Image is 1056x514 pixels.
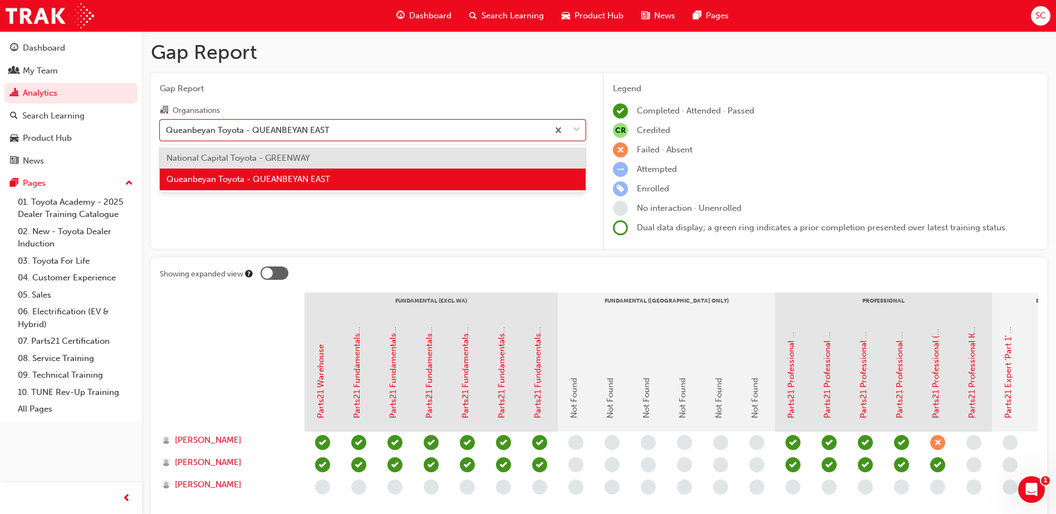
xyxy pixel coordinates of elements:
[613,82,1038,95] div: Legend
[677,480,692,495] span: learningRecordVerb_NONE-icon
[613,142,628,157] span: learningRecordVerb_FAIL-icon
[13,401,137,418] a: All Pages
[125,176,133,191] span: up-icon
[13,350,137,367] a: 08. Service Training
[1003,480,1018,495] span: learningRecordVerb_NONE-icon
[714,378,724,418] span: Not Found
[858,457,873,472] span: learningRecordVerb_PASS-icon
[966,457,981,472] span: learningRecordVerb_NONE-icon
[569,378,579,418] span: Not Found
[749,435,764,450] span: learningRecordVerb_NONE-icon
[316,344,326,418] a: Parts21 Warehouse
[460,435,475,450] span: learningRecordVerb_COMPLETE-icon
[574,9,623,22] span: Product Hub
[713,480,728,495] span: learningRecordVerb_NONE-icon
[4,173,137,194] button: Pages
[785,480,800,495] span: learningRecordVerb_NONE-icon
[4,83,137,103] a: Analytics
[641,457,656,472] span: learningRecordVerb_NONE-icon
[13,194,137,223] a: 01. Toyota Academy - 2025 Dealer Training Catalogue
[469,9,477,23] span: search-icon
[173,105,220,116] div: Organisations
[10,111,18,121] span: search-icon
[641,435,656,450] span: learningRecordVerb_NONE-icon
[966,480,981,495] span: learningRecordVerb_NONE-icon
[13,384,137,401] a: 10. TUNE Rev-Up Training
[613,103,628,118] span: learningRecordVerb_COMPLETE-icon
[637,125,670,135] span: Credited
[23,177,46,190] div: Pages
[13,333,137,350] a: 07. Parts21 Certification
[605,435,620,450] span: learningRecordVerb_NONE-icon
[930,457,945,472] span: learningRecordVerb_COMPLETE-icon
[641,9,650,23] span: news-icon
[966,435,981,450] span: learningRecordVerb_NONE-icon
[496,480,511,495] span: learningRecordVerb_NONE-icon
[637,203,741,213] span: No interaction · Unenrolled
[4,106,137,126] a: Search Learning
[568,480,583,495] span: learningRecordVerb_NONE-icon
[409,9,451,22] span: Dashboard
[23,42,65,55] div: Dashboard
[315,435,330,450] span: learningRecordVerb_COMPLETE-icon
[822,457,837,472] span: learningRecordVerb_PASS-icon
[1018,476,1045,503] iframe: Intercom live chat
[532,457,547,472] span: learningRecordVerb_COMPLETE-icon
[460,4,553,27] a: search-iconSearch Learning
[749,480,764,495] span: learningRecordVerb_NONE-icon
[654,9,675,22] span: News
[460,457,475,472] span: learningRecordVerb_PASS-icon
[677,378,687,418] span: Not Found
[424,435,439,450] span: learningRecordVerb_COMPLETE-icon
[122,492,131,506] span: prev-icon
[482,9,544,22] span: Search Learning
[858,480,873,495] span: learningRecordVerb_NONE-icon
[162,434,294,447] a: [PERSON_NAME]
[930,435,945,450] span: learningRecordVerb_FAIL-icon
[1003,435,1018,450] span: learningRecordVerb_NONE-icon
[641,480,656,495] span: learningRecordVerb_NONE-icon
[6,3,94,28] a: Trak
[713,435,728,450] span: learningRecordVerb_NONE-icon
[13,286,137,304] a: 05. Sales
[822,435,837,450] span: learningRecordVerb_PASS-icon
[160,106,168,116] span: organisation-icon
[10,43,18,53] span: guage-icon
[553,4,632,27] a: car-iconProduct Hub
[785,435,800,450] span: learningRecordVerb_PASS-icon
[13,253,137,270] a: 03. Toyota For Life
[10,156,18,166] span: news-icon
[573,123,581,137] span: down-icon
[858,435,873,450] span: learningRecordVerb_PASS-icon
[10,134,18,144] span: car-icon
[175,434,242,447] span: [PERSON_NAME]
[1041,476,1050,485] span: 1
[23,65,58,77] div: My Team
[1035,9,1046,22] span: SC
[562,9,570,23] span: car-icon
[162,478,294,491] a: [PERSON_NAME]
[13,269,137,286] a: 04. Customer Experience
[166,153,310,163] span: National Capital Toyota - GREENWAY
[894,435,909,450] span: learningRecordVerb_PASS-icon
[605,480,620,495] span: learningRecordVerb_NONE-icon
[637,145,692,155] span: Failed · Absent
[387,435,402,450] span: learningRecordVerb_PASS-icon
[532,435,547,450] span: learningRecordVerb_COMPLETE-icon
[613,123,628,138] span: null-icon
[684,4,738,27] a: pages-iconPages
[785,457,800,472] span: learningRecordVerb_PASS-icon
[677,457,692,472] span: learningRecordVerb_NONE-icon
[244,269,254,279] div: Tooltip anchor
[693,9,701,23] span: pages-icon
[775,293,992,320] div: Professional
[160,82,586,95] span: Gap Report
[387,4,460,27] a: guage-iconDashboard
[4,61,137,81] a: My Team
[4,128,137,149] a: Product Hub
[1003,457,1018,472] span: learningRecordVerb_NONE-icon
[160,269,243,280] div: Showing expanded view
[351,435,366,450] span: learningRecordVerb_COMPLETE-icon
[706,9,729,22] span: Pages
[605,378,615,418] span: Not Found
